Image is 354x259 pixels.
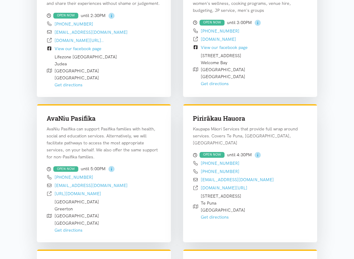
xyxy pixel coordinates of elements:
div: until 5:00PM [47,165,161,173]
div: until 2:30PM [47,12,161,19]
a: [PHONE_NUMBER] [201,169,239,174]
h3: AvaNiu Pasifika [47,114,161,123]
p: Kaupapa Māori Services that provide full wrap around services. Covers Te Puna, [GEOGRAPHIC_DATA],... [193,126,307,147]
div: OPEN NOW [53,13,78,19]
a: [PHONE_NUMBER] [201,28,239,34]
a: [EMAIL_ADDRESS][DOMAIN_NAME] [55,29,128,35]
div: Lifezone [GEOGRAPHIC_DATA] Judea [GEOGRAPHIC_DATA] [GEOGRAPHIC_DATA] [55,54,117,88]
a: Get directions [55,82,83,88]
a: [EMAIL_ADDRESS][DOMAIN_NAME] [201,177,274,182]
a: View our facebook page [55,46,101,51]
p: AvaNiu Pasifika can support Pasifika families with health, social and education services. Alterna... [47,126,161,161]
a: [DOMAIN_NAME][URL].. [55,38,104,43]
h3: Pirirākau Hauora [193,114,307,123]
a: [EMAIL_ADDRESS][DOMAIN_NAME] [55,183,128,188]
div: [STREET_ADDRESS] Te Puna [GEOGRAPHIC_DATA] [201,193,245,221]
a: [PHONE_NUMBER] [55,21,93,27]
div: OPEN NOW [200,152,225,158]
div: until 3:00PM [193,19,307,26]
div: [STREET_ADDRESS] Welcome Bay [GEOGRAPHIC_DATA] [GEOGRAPHIC_DATA] [201,52,245,87]
div: until 4:30PM [193,151,307,159]
a: [URL][DOMAIN_NAME] [55,191,101,196]
a: Get directions [201,214,229,220]
a: [DOMAIN_NAME][URL] [201,185,247,191]
a: [PHONE_NUMBER] [55,174,93,180]
div: [GEOGRAPHIC_DATA] Greerton [GEOGRAPHIC_DATA] [GEOGRAPHIC_DATA] [55,199,99,233]
a: View our facebook page [201,45,248,50]
a: [DOMAIN_NAME] [201,36,236,42]
div: OPEN NOW [53,166,78,172]
div: OPEN NOW [200,20,225,26]
a: Get directions [201,81,229,86]
a: Get directions [55,227,83,233]
a: [PHONE_NUMBER] [201,161,239,166]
